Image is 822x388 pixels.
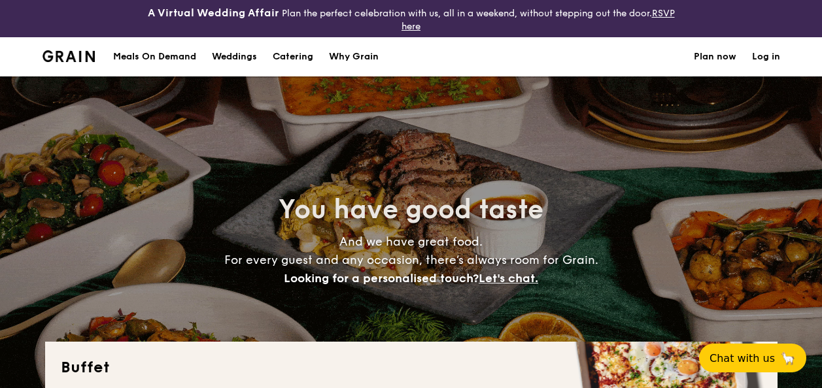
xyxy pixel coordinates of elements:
[699,344,806,372] button: Chat with us🦙
[61,357,762,378] h2: Buffet
[212,37,257,76] div: Weddings
[204,37,265,76] a: Weddings
[105,37,204,76] a: Meals On Demand
[752,37,780,76] a: Log in
[329,37,379,76] div: Why Grain
[479,271,538,285] span: Let's chat.
[148,5,279,21] h4: A Virtual Wedding Affair
[43,50,95,62] a: Logotype
[694,37,736,76] a: Plan now
[43,50,95,62] img: Grain
[710,352,775,364] span: Chat with us
[321,37,386,76] a: Why Grain
[780,351,796,366] span: 🦙
[273,37,313,76] h1: Catering
[113,37,196,76] div: Meals On Demand
[137,5,685,32] div: Plan the perfect celebration with us, all in a weekend, without stepping out the door.
[265,37,321,76] a: Catering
